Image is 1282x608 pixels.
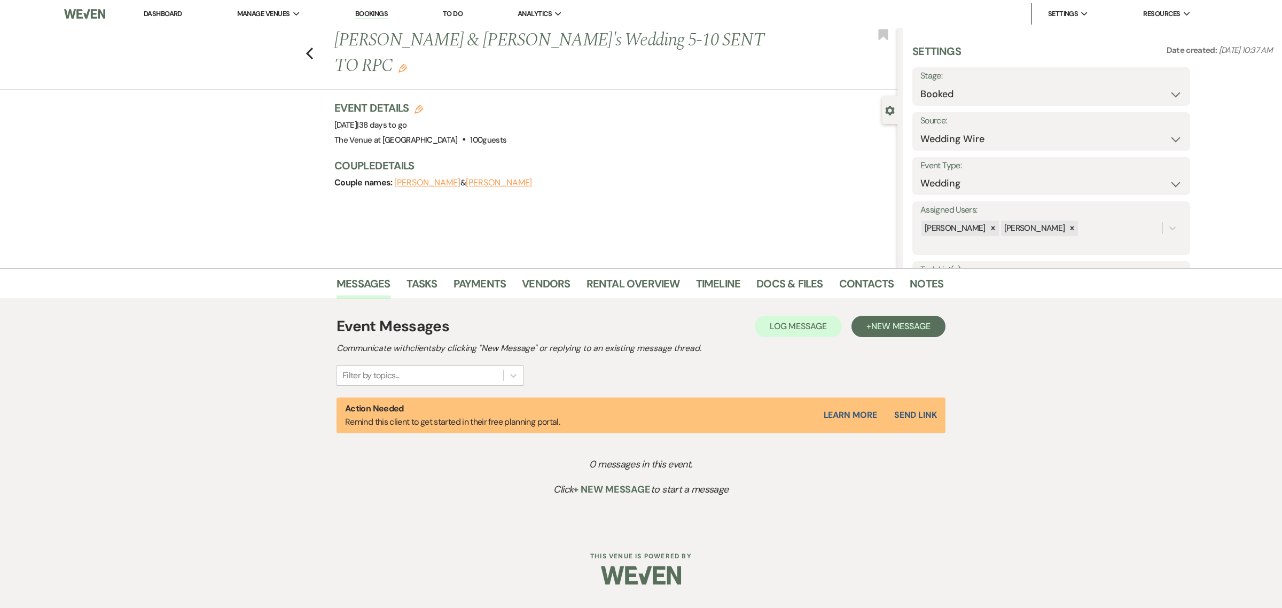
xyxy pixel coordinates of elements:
[912,44,961,67] h3: Settings
[144,9,182,18] a: Dashboard
[359,120,407,130] span: 38 days to go
[355,9,388,19] a: Bookings
[518,9,552,19] span: Analytics
[237,9,290,19] span: Manage Venues
[1219,45,1272,56] span: [DATE] 10:37 AM
[920,158,1182,174] label: Event Type:
[361,457,921,472] p: 0 messages in this event.
[920,68,1182,84] label: Stage:
[920,113,1182,129] label: Source:
[1048,9,1078,19] span: Settings
[334,28,780,79] h1: [PERSON_NAME] & [PERSON_NAME]'s Wedding 5-10 SENT TO RPC
[756,275,823,299] a: Docs & Files
[337,275,390,299] a: Messages
[337,315,449,338] h1: Event Messages
[885,105,895,115] button: Close lead details
[345,402,560,429] p: Remind this client to get started in their free planning portal.
[871,321,931,332] span: New Message
[334,135,458,145] span: The Venue at [GEOGRAPHIC_DATA]
[920,202,1182,218] label: Assigned Users:
[755,316,842,337] button: Log Message
[394,178,460,187] button: [PERSON_NAME]
[337,342,945,355] h2: Communicate with clients by clicking "New Message" or replying to an existing message thread.
[64,3,105,25] img: Weven Logo
[361,482,921,497] p: Click to start a message
[398,63,407,73] button: Edit
[334,158,887,173] h3: Couple Details
[466,178,532,187] button: [PERSON_NAME]
[770,321,827,332] span: Log Message
[334,100,506,115] h3: Event Details
[357,120,407,130] span: |
[443,9,463,18] a: To Do
[394,177,532,188] span: &
[342,369,400,382] div: Filter by topics...
[454,275,506,299] a: Payments
[587,275,680,299] a: Rental Overview
[894,411,937,419] button: Send Link
[824,409,877,422] a: Learn More
[407,275,437,299] a: Tasks
[910,275,943,299] a: Notes
[1167,45,1219,56] span: Date created:
[851,316,945,337] button: +New Message
[601,557,681,594] img: Weven Logo
[334,120,407,130] span: [DATE]
[1001,221,1067,236] div: [PERSON_NAME]
[573,483,651,496] span: + New Message
[920,262,1182,278] label: Task List(s):
[1143,9,1180,19] span: Resources
[839,275,894,299] a: Contacts
[334,177,394,188] span: Couple names:
[696,275,741,299] a: Timeline
[345,403,404,414] strong: Action Needed
[470,135,506,145] span: 100 guests
[522,275,570,299] a: Vendors
[921,221,987,236] div: [PERSON_NAME]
